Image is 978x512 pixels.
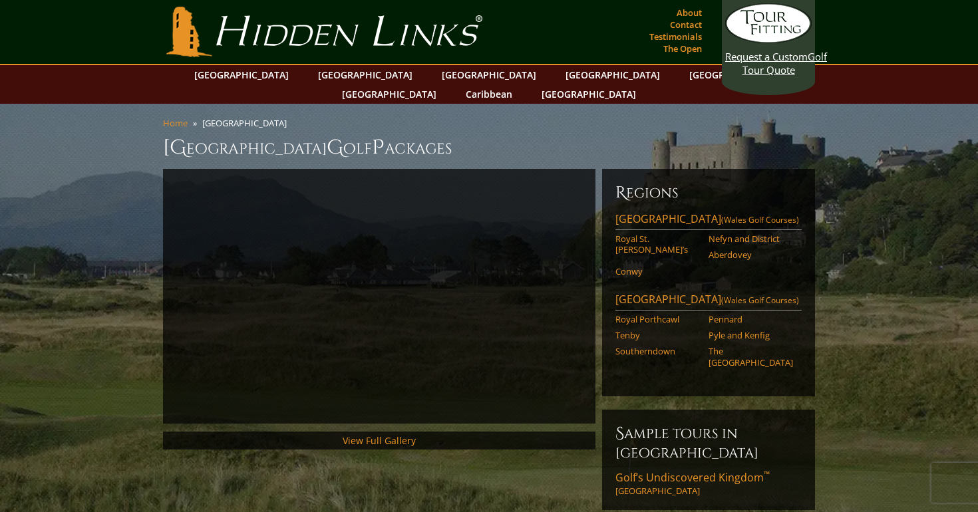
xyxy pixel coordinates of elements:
a: Request a CustomGolf Tour Quote [725,3,812,76]
h6: Sample Tours in [GEOGRAPHIC_DATA] [615,423,802,462]
a: Golf’s Undiscovered Kingdom™[GEOGRAPHIC_DATA] [615,470,802,497]
a: [GEOGRAPHIC_DATA] [435,65,543,84]
a: [GEOGRAPHIC_DATA] [335,84,443,104]
a: Conwy [615,266,700,277]
a: [GEOGRAPHIC_DATA](Wales Golf Courses) [615,211,802,230]
a: [GEOGRAPHIC_DATA] [311,65,419,84]
a: Nefyn and District [709,233,793,244]
span: G [327,134,343,161]
a: Pyle and Kenfig [709,330,793,340]
a: View Full Gallery [343,434,416,447]
a: Southerndown [615,346,700,356]
a: Aberdovey [709,249,793,260]
span: (Wales Golf Courses) [721,214,799,225]
a: Contact [667,15,705,34]
a: Tenby [615,330,700,340]
li: [GEOGRAPHIC_DATA] [202,117,292,129]
h6: Regions [615,182,802,203]
iframe: Sir-Nick-on-Wales [176,182,582,410]
a: [GEOGRAPHIC_DATA] [188,65,295,84]
a: [GEOGRAPHIC_DATA] [535,84,643,104]
span: Golf’s Undiscovered Kingdom [615,470,770,485]
a: About [673,3,705,22]
a: [GEOGRAPHIC_DATA](Wales Golf Courses) [615,292,802,311]
sup: ™ [764,469,770,480]
h1: [GEOGRAPHIC_DATA] olf ackages [163,134,815,161]
a: Home [163,117,188,129]
a: Caribbean [459,84,519,104]
span: P [372,134,385,161]
a: [GEOGRAPHIC_DATA] [683,65,790,84]
a: The [GEOGRAPHIC_DATA] [709,346,793,368]
a: Pennard [709,314,793,324]
a: The Open [660,39,705,58]
a: Testimonials [646,27,705,46]
span: (Wales Golf Courses) [721,295,799,306]
a: [GEOGRAPHIC_DATA] [559,65,667,84]
a: Royal St. [PERSON_NAME]’s [615,233,700,255]
span: Request a Custom [725,50,808,63]
a: Royal Porthcawl [615,314,700,324]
